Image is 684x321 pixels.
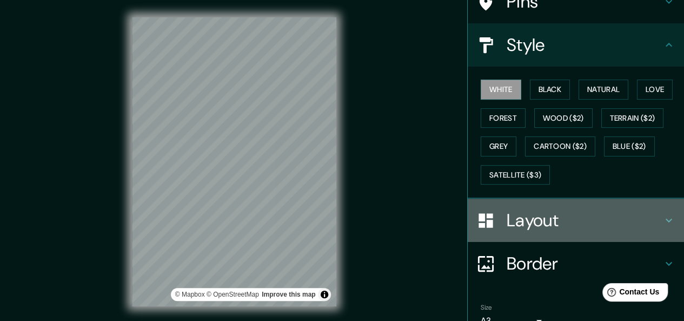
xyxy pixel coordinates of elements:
a: OpenStreetMap [207,291,259,298]
button: Blue ($2) [604,136,655,156]
iframe: Help widget launcher [588,279,672,309]
button: Love [637,80,673,100]
a: Map feedback [262,291,315,298]
h4: Layout [507,209,662,231]
h4: Style [507,34,662,56]
button: Terrain ($2) [601,108,664,128]
a: Mapbox [175,291,205,298]
button: Forest [481,108,526,128]
h4: Border [507,253,662,274]
button: White [481,80,521,100]
div: Layout [468,199,684,242]
div: Style [468,23,684,67]
label: Size [481,303,492,312]
button: Black [530,80,570,100]
button: Grey [481,136,516,156]
button: Natural [579,80,628,100]
button: Toggle attribution [318,288,331,301]
button: Cartoon ($2) [525,136,595,156]
div: Border [468,242,684,285]
canvas: Map [132,17,336,306]
button: Satellite ($3) [481,165,550,185]
button: Wood ($2) [534,108,593,128]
